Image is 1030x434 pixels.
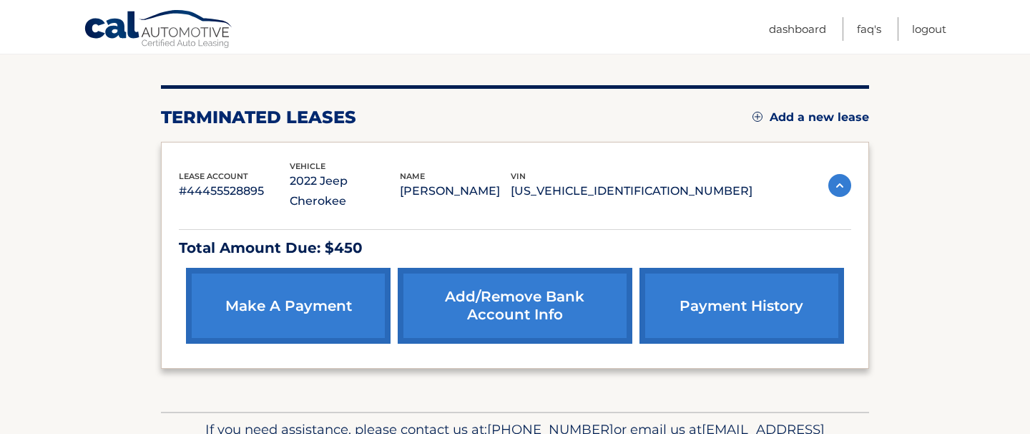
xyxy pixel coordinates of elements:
[290,171,401,211] p: 2022 Jeep Cherokee
[179,181,290,201] p: #44455528895
[857,17,881,41] a: FAQ's
[161,107,356,128] h2: terminated leases
[400,171,425,181] span: name
[84,9,234,51] a: Cal Automotive
[769,17,826,41] a: Dashboard
[186,268,391,344] a: make a payment
[179,236,851,261] p: Total Amount Due: $450
[752,112,762,122] img: add.svg
[639,268,844,344] a: payment history
[290,161,325,171] span: vehicle
[400,181,511,201] p: [PERSON_NAME]
[511,171,526,181] span: vin
[398,268,632,344] a: Add/Remove bank account info
[828,174,851,197] img: accordion-active.svg
[179,171,248,181] span: lease account
[752,110,869,125] a: Add a new lease
[511,181,752,201] p: [US_VEHICLE_IDENTIFICATION_NUMBER]
[912,17,946,41] a: Logout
